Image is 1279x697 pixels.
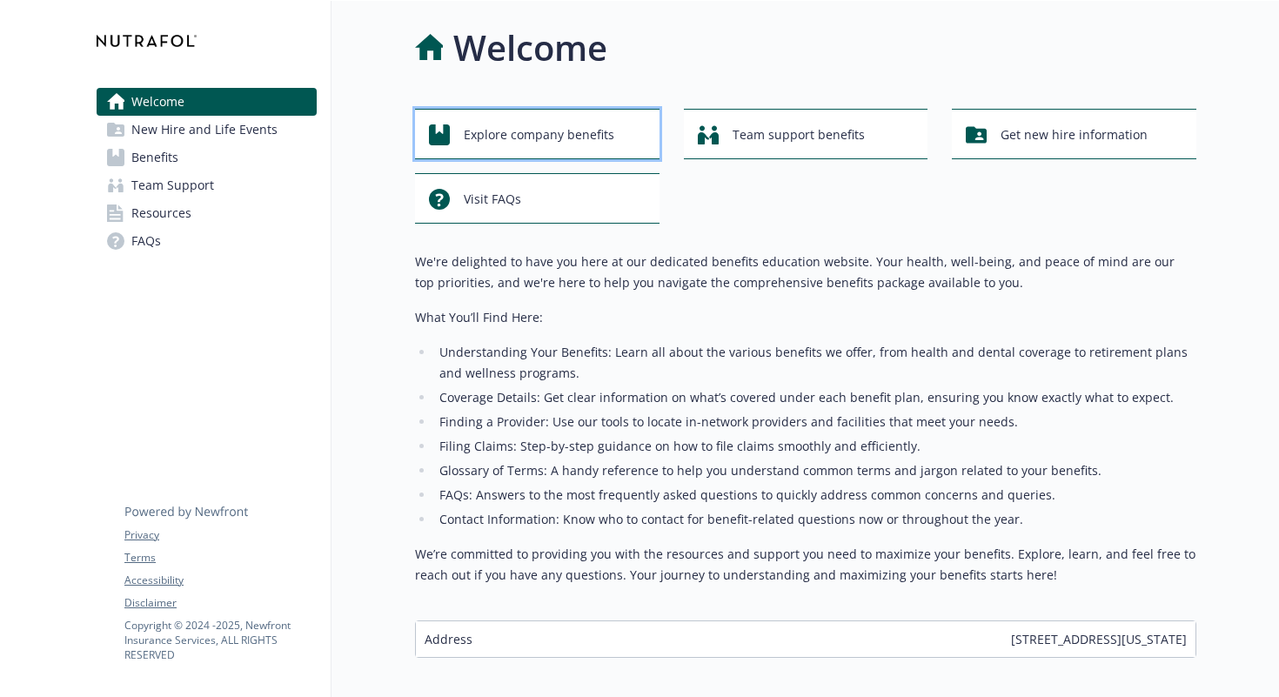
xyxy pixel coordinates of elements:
span: Address [425,630,472,648]
span: Visit FAQs [464,183,521,216]
li: Coverage Details: Get clear information on what’s covered under each benefit plan, ensuring you k... [434,387,1196,408]
button: Visit FAQs [415,173,660,224]
a: Terms [124,550,316,566]
li: FAQs: Answers to the most frequently asked questions to quickly address common concerns and queries. [434,485,1196,506]
span: Explore company benefits [464,118,614,151]
button: Team support benefits [684,109,928,159]
span: Welcome [131,88,184,116]
span: FAQs [131,227,161,255]
li: Finding a Provider: Use our tools to locate in-network providers and facilities that meet your ne... [434,412,1196,432]
span: Benefits [131,144,178,171]
a: Resources [97,199,317,227]
span: Resources [131,199,191,227]
a: Benefits [97,144,317,171]
li: Glossary of Terms: A handy reference to help you understand common terms and jargon related to yo... [434,460,1196,481]
a: New Hire and Life Events [97,116,317,144]
a: Team Support [97,171,317,199]
p: Copyright © 2024 - 2025 , Newfront Insurance Services, ALL RIGHTS RESERVED [124,618,316,662]
a: Welcome [97,88,317,116]
p: We're delighted to have you here at our dedicated benefits education website. Your health, well-b... [415,251,1196,293]
p: We’re committed to providing you with the resources and support you need to maximize your benefit... [415,544,1196,586]
span: New Hire and Life Events [131,116,278,144]
span: Team support benefits [733,118,865,151]
h1: Welcome [453,22,607,74]
a: Accessibility [124,573,316,588]
a: Privacy [124,527,316,543]
a: FAQs [97,227,317,255]
li: Filing Claims: Step-by-step guidance on how to file claims smoothly and efficiently. [434,436,1196,457]
span: Get new hire information [1001,118,1148,151]
span: [STREET_ADDRESS][US_STATE] [1011,630,1187,648]
li: Understanding Your Benefits: Learn all about the various benefits we offer, from health and denta... [434,342,1196,384]
li: Contact Information: Know who to contact for benefit-related questions now or throughout the year. [434,509,1196,530]
a: Disclaimer [124,595,316,611]
button: Explore company benefits [415,109,660,159]
button: Get new hire information [952,109,1196,159]
span: Team Support [131,171,214,199]
p: What You’ll Find Here: [415,307,1196,328]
